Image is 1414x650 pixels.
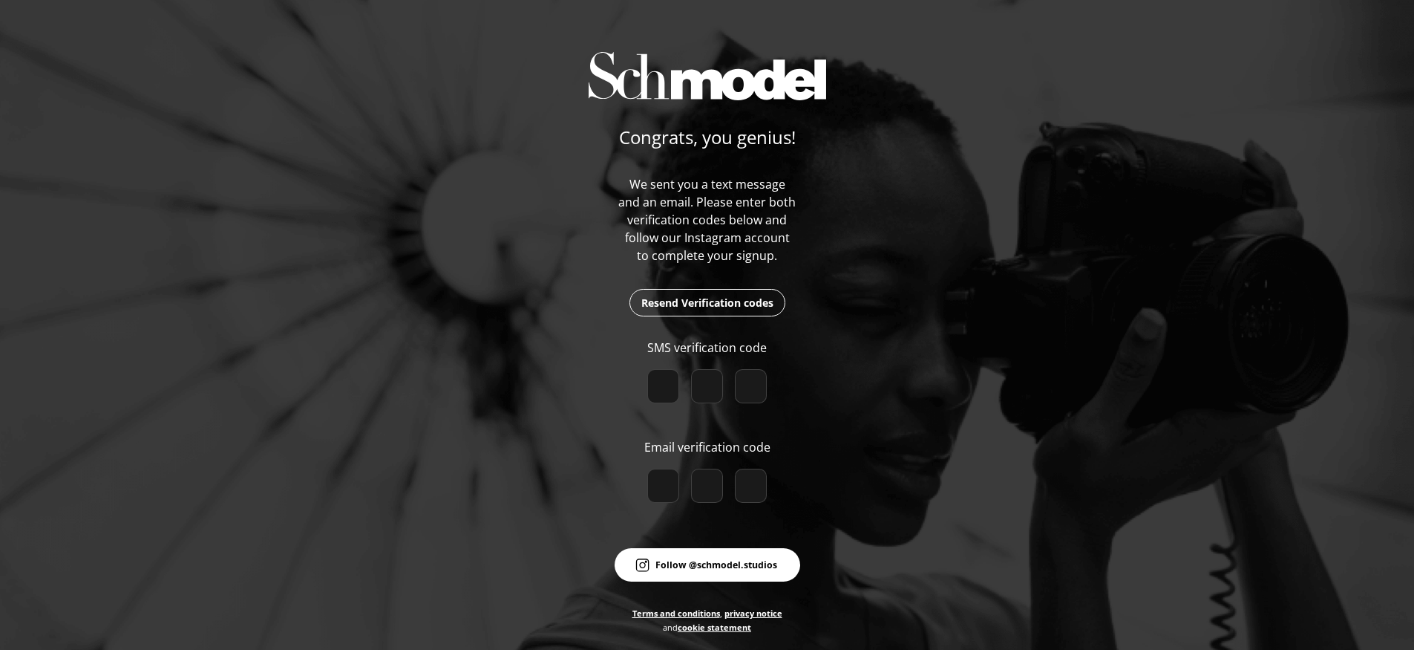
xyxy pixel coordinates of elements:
[589,124,826,151] p: Congrats, you genius!
[589,175,826,264] p: We sent you a text message and an email. Please enter both verification codes below and follow ou...
[589,438,826,456] p: Email verification code
[589,52,826,100] img: img
[724,608,782,619] a: privacy notice
[655,559,777,571] tspan: Follow @schmodel.studios
[589,339,826,357] p: SMS verification code
[629,289,785,316] button: Resend Verification codes
[678,622,751,633] a: cookie statement
[615,548,800,582] a: Follow @schmodel.studios
[632,608,720,619] a: Terms and conditions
